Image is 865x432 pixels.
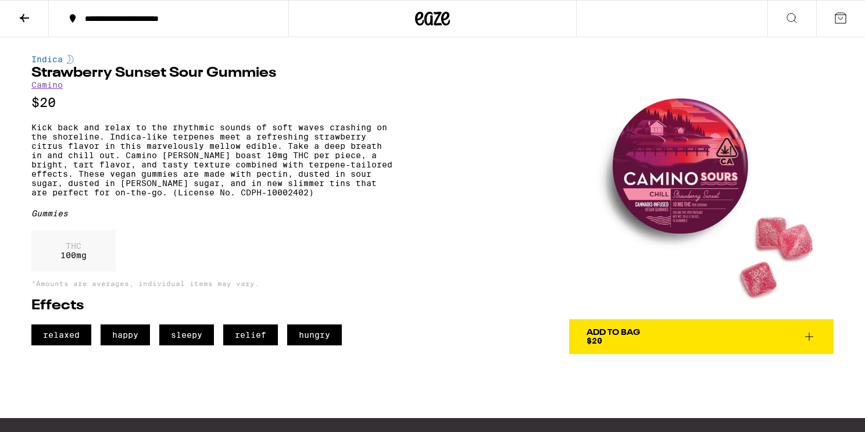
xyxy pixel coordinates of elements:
[31,280,392,287] p: *Amounts are averages, individual items may vary.
[31,230,116,272] div: 100 mg
[31,123,392,197] p: Kick back and relax to the rhythmic sounds of soft waves crashing on the shoreline. Indica-like t...
[159,324,214,345] span: sleepy
[31,80,63,90] a: Camino
[31,95,392,110] p: $20
[31,299,392,313] h2: Effects
[587,336,602,345] span: $20
[101,324,150,345] span: happy
[31,324,91,345] span: relaxed
[587,329,640,337] div: Add To Bag
[287,324,342,345] span: hungry
[569,55,834,319] img: Camino - Strawberry Sunset Sour Gummies
[31,55,392,64] div: Indica
[31,66,392,80] h1: Strawberry Sunset Sour Gummies
[569,319,834,354] button: Add To Bag$20
[60,241,87,251] p: THC
[223,324,278,345] span: relief
[67,55,74,64] img: indicaColor.svg
[31,209,392,218] div: Gummies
